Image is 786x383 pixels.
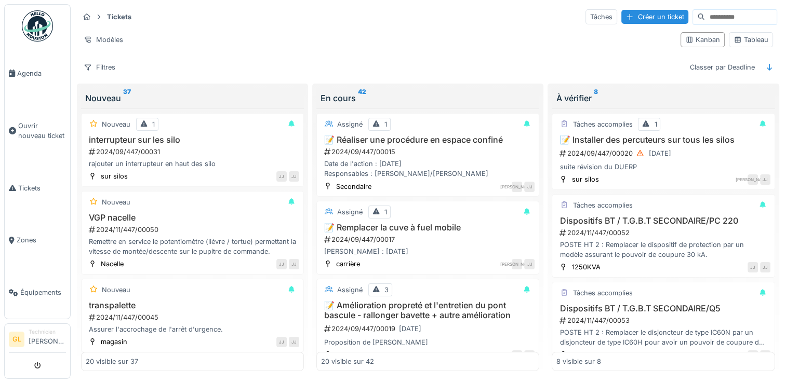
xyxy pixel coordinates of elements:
[336,259,360,269] div: carrière
[323,235,535,244] div: 2024/09/447/00017
[289,171,299,182] div: JJ
[17,69,66,78] span: Agenda
[86,135,299,145] h3: interrupteur sur les silo
[5,214,70,267] a: Zones
[336,350,363,360] div: bâtiment
[79,60,120,75] div: Filtres
[512,182,522,192] div: [PERSON_NAME]
[18,183,66,193] span: Tickets
[558,316,770,325] div: 2024/11/447/00053
[88,312,299,322] div: 2024/11/447/00045
[556,304,770,313] h3: Dispositifs BT / T.G.B.T SECONDAIRE/Q5
[321,357,374,366] div: 20 visible sur 42
[556,216,770,226] h3: Dispositifs BT / T.G.B.T SECONDAIRE/PC 220
[5,100,70,162] a: Ouvrir nouveau ticket
[88,147,299,157] div: 2024/09/447/00031
[748,262,758,272] div: JJ
[512,259,522,269] div: [PERSON_NAME]
[22,10,53,42] img: Badge_color-CXgf-gQk.svg
[5,47,70,100] a: Agenda
[276,171,287,182] div: JJ
[571,174,598,184] div: sur silos
[654,119,657,129] div: 1
[524,259,535,269] div: JJ
[276,259,287,269] div: JJ
[323,322,535,335] div: 2024/09/447/00019
[86,237,299,256] div: Remettre en service le potentiomètre (lièvre / tortue) permettant la vitesse de montée/descente s...
[558,147,770,160] div: 2024/09/447/00020
[102,285,130,295] div: Nouveau
[748,350,758,361] div: JJ
[685,35,720,45] div: Kanban
[384,119,387,129] div: 1
[556,135,770,145] h3: 📝 Installer des percuteurs sur tous les silos
[86,300,299,310] h3: transpalette
[5,162,70,214] a: Tickets
[321,337,535,347] div: Proposition de [PERSON_NAME]
[556,240,770,259] div: POSTE HT 2 : Remplacer le dispositif de protection par un modèle assurant le pouvoir de coupure 3...
[321,223,535,232] h3: 📝 Remplacer la cuve à fuel mobile
[321,300,535,320] h3: 📝 Amélioration propreté et l'entretien du pont bascule - rallonger bavette + autre amélioration
[20,288,66,297] span: Équipements
[748,174,758,185] div: [PERSON_NAME]
[289,259,299,269] div: JJ
[571,262,600,272] div: 1250KVA
[556,327,770,347] div: POSTE HT 2 : Remplacer le disjoncteur de type IC60N par un disjoncteur de type IC60H pour avoir u...
[399,324,421,334] div: [DATE]
[321,247,535,256] div: [PERSON_NAME] : [DATE]
[152,119,155,129] div: 1
[734,35,768,45] div: Tableau
[585,9,617,24] div: Tâches
[86,324,299,334] div: Assurer l'accrochage de l'arrêt d'urgence.
[9,332,24,347] li: GL
[101,259,124,269] div: Nacelle
[760,174,770,185] div: JJ
[18,121,66,141] span: Ouvrir nouveau ticket
[685,60,760,75] div: Classer par Deadline
[102,119,130,129] div: Nouveau
[558,228,770,238] div: 2024/11/447/00052
[123,92,131,104] sup: 37
[5,266,70,319] a: Équipements
[86,159,299,169] div: rajouter un interrupteur en haut des silo
[337,285,363,295] div: Assigné
[101,171,128,181] div: sur silos
[593,92,597,104] sup: 8
[86,357,138,366] div: 20 visible sur 37
[556,357,601,366] div: 8 visible sur 8
[321,159,535,179] div: Date de l'action : [DATE] Responsables : [PERSON_NAME]/[PERSON_NAME]
[524,182,535,192] div: JJ
[572,288,632,298] div: Tâches accomplies
[29,328,66,350] li: [PERSON_NAME]
[86,213,299,223] h3: VGP nacelle
[101,337,127,347] div: magasin
[358,92,366,104] sup: 42
[337,207,363,217] div: Assigné
[323,147,535,157] div: 2024/09/447/00015
[571,350,600,360] div: 1250KVA
[621,10,688,24] div: Créer un ticket
[648,148,671,158] div: [DATE]
[384,207,387,217] div: 1
[572,119,632,129] div: Tâches accomplies
[512,350,522,361] div: [PERSON_NAME]
[103,12,136,22] strong: Tickets
[79,32,128,47] div: Modèles
[336,182,371,191] div: Secondaire
[384,285,389,295] div: 3
[102,197,130,207] div: Nouveau
[556,92,770,104] div: À vérifier
[17,235,66,245] span: Zones
[572,200,632,210] div: Tâches accomplies
[321,92,535,104] div: En cours
[337,119,363,129] div: Assigné
[289,337,299,347] div: JJ
[276,337,287,347] div: JJ
[9,328,66,353] a: GL Technicien[PERSON_NAME]
[88,225,299,235] div: 2024/11/447/00050
[85,92,300,104] div: Nouveau
[760,262,770,272] div: JJ
[760,350,770,361] div: JJ
[29,328,66,336] div: Technicien
[556,162,770,172] div: suite révision du DUERP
